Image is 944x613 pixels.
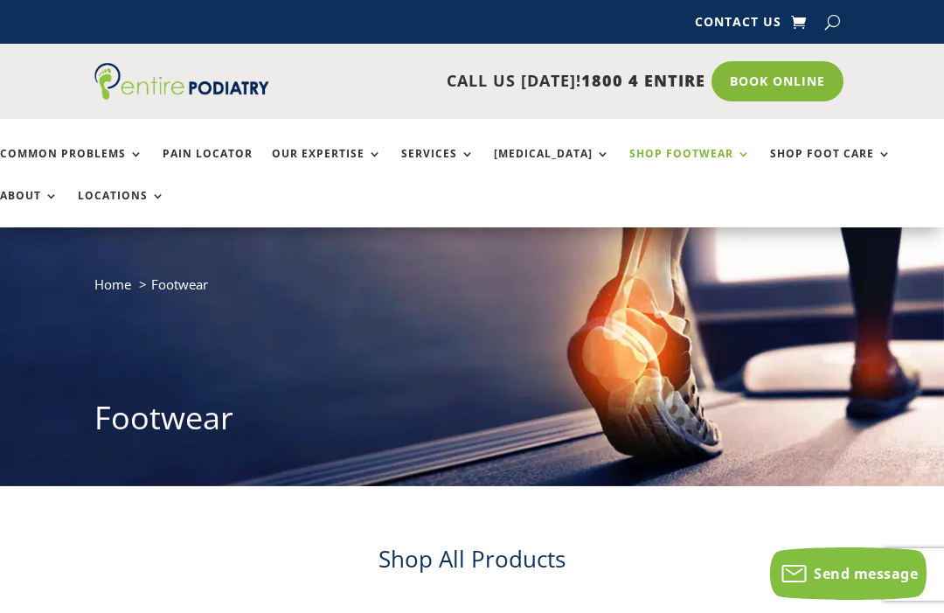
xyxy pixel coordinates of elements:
a: Shop Foot Care [770,148,892,185]
a: Pain Locator [163,148,253,185]
a: Book Online [711,61,843,101]
span: Send message [814,564,918,583]
a: Contact Us [695,16,781,35]
a: Locations [78,190,165,227]
button: Send message [770,547,927,600]
nav: breadcrumb [94,273,850,309]
a: Shop Footwear [629,148,751,185]
a: Home [94,275,131,293]
span: Footwear [151,275,208,293]
h1: Footwear [94,396,850,449]
a: Services [401,148,475,185]
h2: Shop All Products [94,543,850,583]
a: [MEDICAL_DATA] [494,148,610,185]
a: Entire Podiatry [94,86,269,103]
span: 1800 4 ENTIRE [581,70,705,91]
img: logo (1) [94,63,269,100]
a: Our Expertise [272,148,382,185]
p: CALL US [DATE]! [269,70,705,93]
